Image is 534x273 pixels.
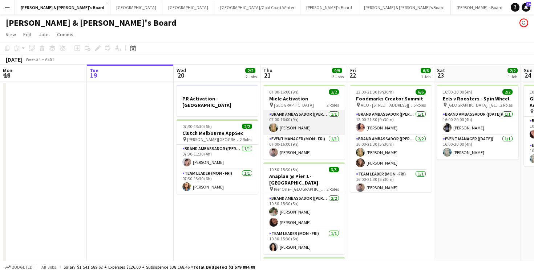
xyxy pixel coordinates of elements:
div: Salary $1 541 589.62 + Expenses $126.00 + Subsistence $38 168.46 = [64,264,255,270]
a: View [3,30,19,39]
span: 6/6 [421,68,431,73]
app-card-role: Brand Ambassador ([PERSON_NAME])2/210:30-15:30 (5h)[PERSON_NAME][PERSON_NAME] [263,194,345,229]
span: 2/2 [242,124,252,129]
span: ACO - [STREET_ADDRESS][PERSON_NAME] [361,102,413,108]
app-job-card: PR Activation - [GEOGRAPHIC_DATA] [177,85,258,116]
button: [PERSON_NAME] & [PERSON_NAME]'s Board [358,0,451,15]
app-card-role: Brand Ambassador ([PERSON_NAME])1/107:00-16:00 (9h)[PERSON_NAME] [263,110,345,135]
button: [GEOGRAPHIC_DATA] [162,0,214,15]
span: 5 Roles [413,102,426,108]
span: 2 Roles [327,102,339,108]
app-job-card: 07:00-16:00 (9h)2/2Miele Activation [GEOGRAPHIC_DATA]2 RolesBrand Ambassador ([PERSON_NAME])1/107... [263,85,345,160]
span: Comms [57,31,73,38]
button: [PERSON_NAME] & [PERSON_NAME]'s Board [15,0,110,15]
button: Budgeted [4,263,34,271]
div: 1 Job [421,74,430,79]
a: Edit [20,30,35,39]
span: Mon [3,67,12,74]
div: AEST [45,57,54,62]
app-card-role: Team Leader (Mon - Fri)1/116:00-21:30 (5h30m)[PERSON_NAME] [350,170,432,195]
span: Sun [524,67,533,74]
a: Comms [54,30,76,39]
span: 2/2 [329,89,339,95]
span: 9/9 [332,68,342,73]
h3: Miele Activation [263,95,345,102]
app-user-avatar: James Millard [519,18,528,27]
button: [PERSON_NAME]'s Board [451,0,509,15]
app-card-role: Brand Ambassador ([PERSON_NAME])2/216:00-21:30 (5h30m)[PERSON_NAME][PERSON_NAME] [350,135,432,170]
span: Thu [263,67,272,74]
app-job-card: 16:00-20:00 (4h)2/2Eels v Roosters - Spin Wheel [GEOGRAPHIC_DATA], [GEOGRAPHIC_DATA]2 RolesBrand ... [437,85,518,160]
app-card-role: Team Leader (Mon - Fri)1/107:30-13:30 (6h)[PERSON_NAME] [177,169,258,194]
span: View [6,31,16,38]
span: 21 [262,71,272,79]
app-card-role: Brand Ambassador ([DATE])1/116:00-20:00 (4h)[PERSON_NAME] [437,110,518,135]
h1: [PERSON_NAME] & [PERSON_NAME]'s Board [6,17,177,28]
span: 3/3 [329,167,339,172]
span: 07:30-13:30 (6h) [182,124,212,129]
app-card-role: Brand Ambassador ([PERSON_NAME])1/112:00-21:30 (9h30m)[PERSON_NAME] [350,110,432,135]
span: Edit [23,31,32,38]
app-job-card: 07:30-13:30 (6h)2/2Clutch Melbourne AppSec [PERSON_NAME][GEOGRAPHIC_DATA]2 RolesBrand Ambassador ... [177,119,258,194]
h3: Eels v Roosters - Spin Wheel [437,95,518,102]
div: 2 Jobs [246,74,257,79]
app-card-role: Team Leader (Mon - Fri)1/110:30-15:30 (5h)[PERSON_NAME] [263,229,345,254]
span: [GEOGRAPHIC_DATA] [274,102,314,108]
span: 2/2 [245,68,255,73]
button: [PERSON_NAME]'s Board [300,0,358,15]
span: Jobs [39,31,50,38]
span: [GEOGRAPHIC_DATA], [GEOGRAPHIC_DATA] [448,102,500,108]
span: 07:00-16:00 (9h) [269,89,299,95]
span: 12:00-21:30 (9h30m) [356,89,394,95]
div: 1 Job [508,74,517,79]
span: 2 Roles [327,186,339,192]
span: 24 [523,71,533,79]
span: Tue [90,67,98,74]
span: 10:30-15:30 (5h) [269,167,299,172]
span: 16:00-20:00 (4h) [443,89,472,95]
span: 19 [89,71,98,79]
h3: Foodmarks Creator Summit [350,95,432,102]
span: Pier One - [GEOGRAPHIC_DATA] [274,186,327,192]
h3: PR Activation - [GEOGRAPHIC_DATA] [177,95,258,108]
span: 2 Roles [240,137,252,142]
span: 23 [436,71,445,79]
app-card-role: Brand Ambassador ([PERSON_NAME])1/107:30-11:30 (4h)[PERSON_NAME] [177,145,258,169]
app-job-card: 10:30-15:30 (5h)3/3Anaplan @ Pier 1 - [GEOGRAPHIC_DATA] Pier One - [GEOGRAPHIC_DATA]2 RolesBrand ... [263,162,345,254]
span: Wed [177,67,186,74]
span: 2/2 [507,68,518,73]
app-job-card: 12:00-21:30 (9h30m)6/6Foodmarks Creator Summit ACO - [STREET_ADDRESS][PERSON_NAME]5 RolesBrand Am... [350,85,432,192]
span: 6/6 [416,89,426,95]
app-card-role: Event Manager (Mon - Fri)1/107:00-16:00 (9h)[PERSON_NAME] [263,135,345,160]
a: Jobs [36,30,53,39]
div: [DATE] [6,56,23,63]
div: 3 Jobs [332,74,344,79]
app-card-role: Event Manager ([DATE])1/116:00-20:00 (4h)[PERSON_NAME] [437,135,518,160]
span: 20 [175,71,186,79]
span: All jobs [40,264,57,270]
span: 2/2 [502,89,513,95]
span: [PERSON_NAME][GEOGRAPHIC_DATA] [187,137,240,142]
span: 22 [349,71,356,79]
span: 14 [526,2,531,7]
span: 2 Roles [500,102,513,108]
span: Sat [437,67,445,74]
button: [GEOGRAPHIC_DATA]/Gold Coast Winter [214,0,300,15]
span: Fri [350,67,356,74]
span: 18 [2,71,12,79]
span: Total Budgeted $1 579 884.08 [193,264,255,270]
a: 14 [522,3,530,12]
button: [GEOGRAPHIC_DATA] [110,0,162,15]
span: Budgeted [12,265,33,270]
span: Week 34 [24,57,42,62]
h3: Clutch Melbourne AppSec [177,130,258,136]
h3: Anaplan @ Pier 1 - [GEOGRAPHIC_DATA] [263,173,345,186]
